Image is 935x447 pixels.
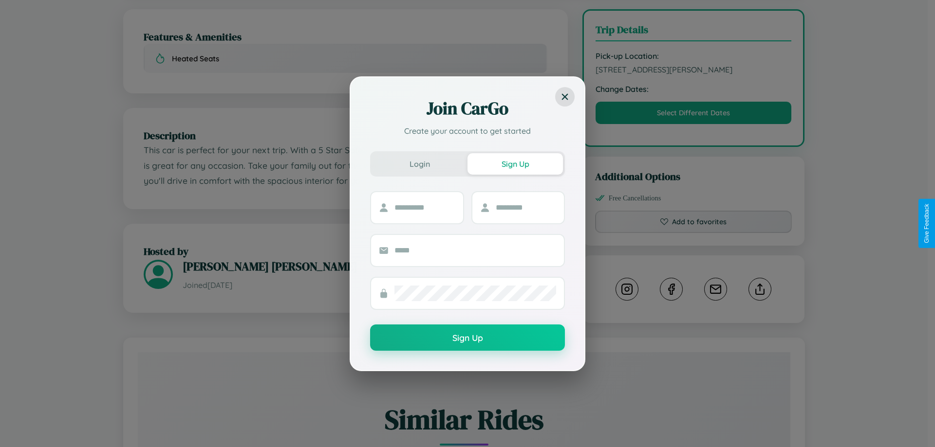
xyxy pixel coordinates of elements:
p: Create your account to get started [370,125,565,137]
h2: Join CarGo [370,97,565,120]
button: Sign Up [370,324,565,351]
div: Give Feedback [923,204,930,243]
button: Login [372,153,467,175]
button: Sign Up [467,153,563,175]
